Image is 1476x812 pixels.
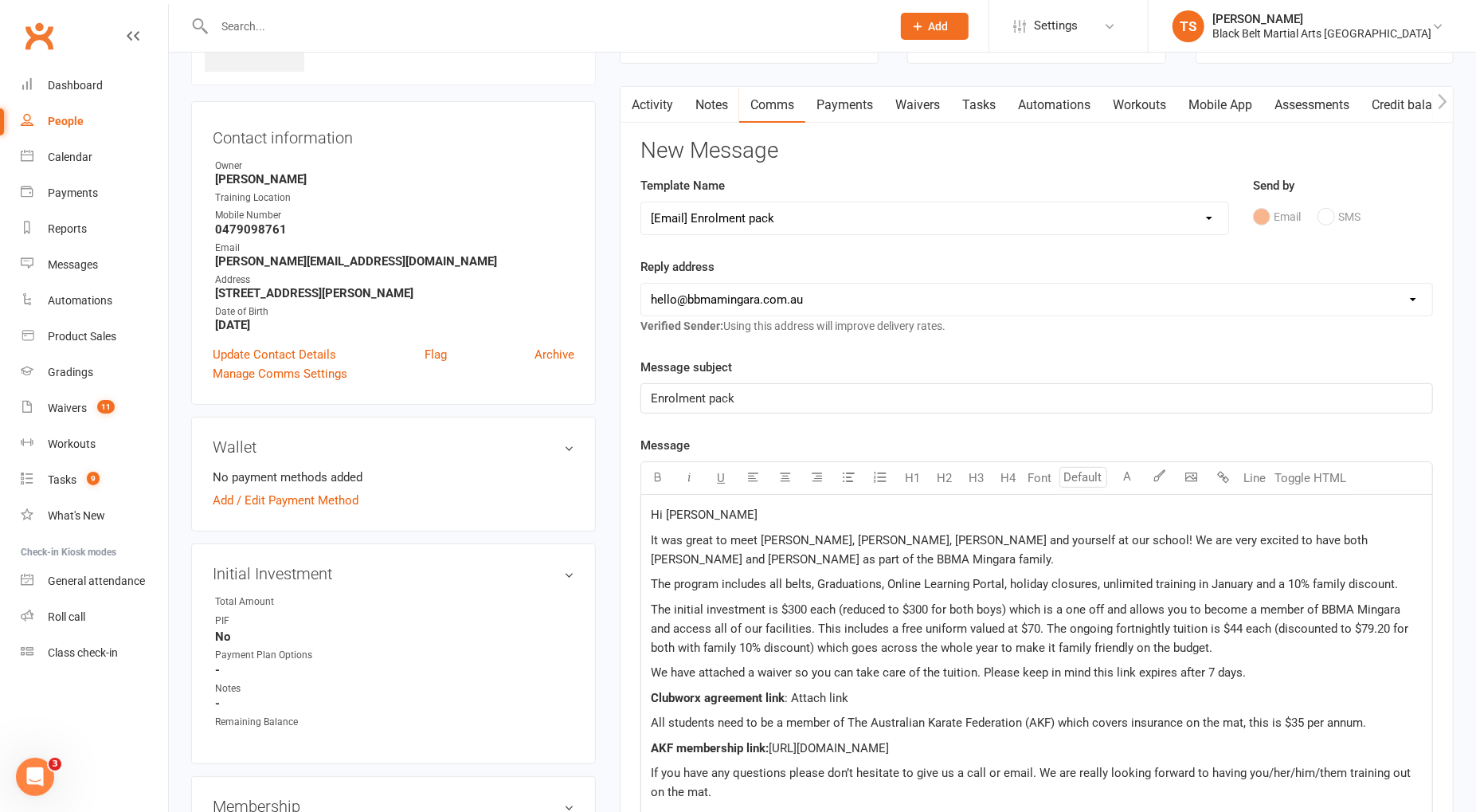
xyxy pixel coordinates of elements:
a: Update Contact Details [213,345,336,364]
h3: Wallet [213,438,574,456]
a: Mobile App [1177,87,1263,124]
strong: - [215,663,574,677]
button: H2 [928,462,960,494]
span: Add [929,20,949,33]
span: AKF membership link: [651,741,769,755]
button: H1 [896,462,928,494]
label: Reply address [640,257,715,277]
button: Add [901,13,969,40]
div: Product Sales [48,330,116,343]
a: Manage Comms Settings [213,364,347,383]
a: General attendance kiosk mode [21,563,168,599]
span: It was great to meet [PERSON_NAME], [PERSON_NAME], [PERSON_NAME] and yourself at our school! We a... [651,533,1371,567]
a: Waivers [884,87,951,124]
a: Flag [425,345,447,364]
strong: [PERSON_NAME] [215,172,574,186]
span: The program includes all belts, Graduations, Online Learning Portal, holiday closures, unlimited ... [651,577,1398,591]
a: Messages [21,247,168,283]
a: Tasks 9 [21,462,168,498]
div: Waivers [48,402,87,414]
h3: Initial Investment [213,565,574,583]
div: Class check-in [48,646,118,659]
div: Automations [48,294,112,307]
span: Hi [PERSON_NAME] [651,508,758,522]
a: Assessments [1263,87,1361,124]
a: Workouts [21,426,168,462]
a: Clubworx [19,16,59,56]
a: Notes [684,87,739,124]
label: Message [640,436,690,455]
a: Roll call [21,599,168,635]
div: Total Amount [215,594,346,610]
div: Email [215,241,574,256]
div: PIF [215,614,346,629]
button: H3 [960,462,992,494]
a: Automations [21,283,168,319]
input: Default [1059,467,1107,488]
span: 3 [49,758,61,771]
a: Archive [534,345,574,364]
li: No payment methods added [213,468,574,487]
div: Payments [48,186,98,199]
a: Credit balance [1361,87,1463,124]
h3: Contact information [213,123,574,147]
h3: New Message [640,139,1433,163]
a: Product Sales [21,319,168,355]
a: Workouts [1102,87,1177,124]
div: Black Belt Martial Arts [GEOGRAPHIC_DATA] [1212,26,1431,41]
span: All students need to be a member of The Australian Karate Federation (AKF) which covers insurance... [651,716,1366,730]
a: Waivers 11 [21,390,168,426]
div: Reports [48,222,87,235]
button: A [1111,462,1143,494]
div: Calendar [48,151,92,163]
a: Automations [1007,87,1102,124]
strong: [STREET_ADDRESS][PERSON_NAME] [215,286,574,300]
div: Workouts [48,437,96,450]
a: People [21,104,168,139]
span: Enrolment pack [651,391,734,406]
a: Payments [21,175,168,211]
div: Tasks [48,473,76,486]
button: Line [1239,462,1270,494]
strong: [PERSON_NAME][EMAIL_ADDRESS][DOMAIN_NAME] [215,254,574,269]
label: Send by [1253,176,1294,195]
div: Messages [48,258,98,271]
div: Gradings [48,366,93,379]
a: Comms [739,87,805,124]
a: Activity [621,87,684,124]
div: Dashboard [48,79,103,92]
div: General attendance [48,575,145,587]
strong: No [215,630,574,644]
span: Settings [1034,8,1078,44]
div: Training Location [215,190,574,206]
div: Address [215,273,574,288]
span: U [717,471,725,485]
div: Owner [215,159,574,174]
div: Payment Plan Options [215,648,346,663]
div: People [48,115,84,127]
input: Search... [209,15,880,37]
strong: [DATE] [215,318,574,332]
label: Template Name [640,176,725,195]
span: : Attach link [785,691,848,705]
strong: - [215,696,574,711]
span: 9 [87,472,100,485]
a: Class kiosk mode [21,635,168,671]
div: What's New [48,509,105,522]
a: What's New [21,498,168,534]
button: Font [1024,462,1055,494]
a: Tasks [951,87,1007,124]
span: If you have any questions please don’t hesitate to give us a call or email. We are really looking... [651,766,1414,799]
button: H4 [992,462,1024,494]
strong: 0479098761 [215,222,574,237]
label: Message subject [640,358,732,377]
a: Calendar [21,139,168,175]
a: Payments [805,87,884,124]
div: [PERSON_NAME] [1212,12,1431,26]
span: 11 [97,400,115,414]
span: The initial investment is $300 each (reduced to $300 for both boys) which is a one off and allows... [651,602,1411,655]
button: Toggle HTML [1270,462,1350,494]
div: Notes [215,681,346,696]
a: Reports [21,211,168,247]
span: Clubworx agreement link [651,691,785,705]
